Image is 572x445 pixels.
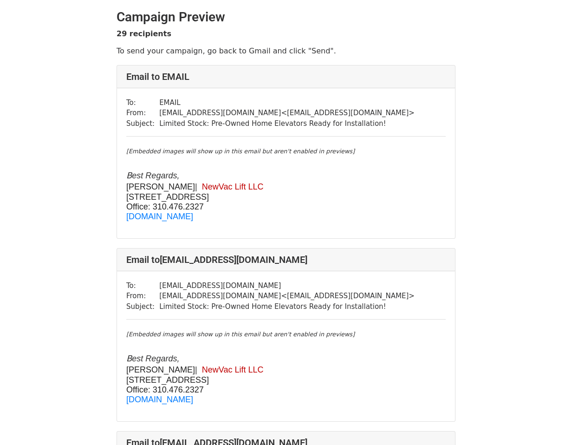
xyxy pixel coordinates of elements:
[126,71,446,82] h4: Email to EMAIL
[159,118,415,129] td: Limited Stock: Pre-Owned Home Elevators Ready for Installation!
[126,148,355,155] em: [Embedded images will show up in this email but aren't enabled in previews]
[132,354,179,363] span: ​est Regards,
[126,212,193,221] a: [DOMAIN_NAME]
[126,331,355,338] em: [Embedded images will show up in this email but aren't enabled in previews]
[126,291,159,301] td: From:
[202,365,264,374] span: NewVac Lift LLC
[126,108,159,118] td: From:
[132,171,179,180] span: ​est Regards,
[159,291,415,301] td: [EMAIL_ADDRESS][DOMAIN_NAME] < [EMAIL_ADDRESS][DOMAIN_NAME] >
[126,353,179,363] span: B
[126,281,159,291] td: To:
[159,281,415,291] td: [EMAIL_ADDRESS][DOMAIN_NAME]
[126,118,159,129] td: Subject:
[126,301,159,312] td: Subject:
[195,365,197,374] span: |
[202,182,264,191] span: NewVac Lift LLC
[126,202,204,211] font: Office: 310.476.2327
[126,395,193,404] a: [DOMAIN_NAME]
[126,365,195,374] span: [PERSON_NAME]
[126,182,195,191] span: [PERSON_NAME]
[126,375,209,385] span: [STREET_ADDRESS]
[126,98,159,108] td: To:
[126,192,209,202] span: [STREET_ADDRESS]
[117,9,455,25] h2: Campaign Preview
[159,301,415,312] td: Limited Stock: Pre-Owned Home Elevators Ready for Installation!
[126,385,204,394] font: Office: 310.476.2327
[126,146,446,157] div: ​ ​
[126,329,446,340] div: ​ ​
[126,170,179,180] span: B
[117,46,455,56] p: To send your campaign, go back to Gmail and click "Send".
[159,98,415,108] td: EMAIL
[117,29,171,38] strong: 29 recipients
[159,108,415,118] td: [EMAIL_ADDRESS][DOMAIN_NAME] < [EMAIL_ADDRESS][DOMAIN_NAME] >
[195,182,197,191] span: |
[126,254,446,265] h4: Email to [EMAIL_ADDRESS][DOMAIN_NAME]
